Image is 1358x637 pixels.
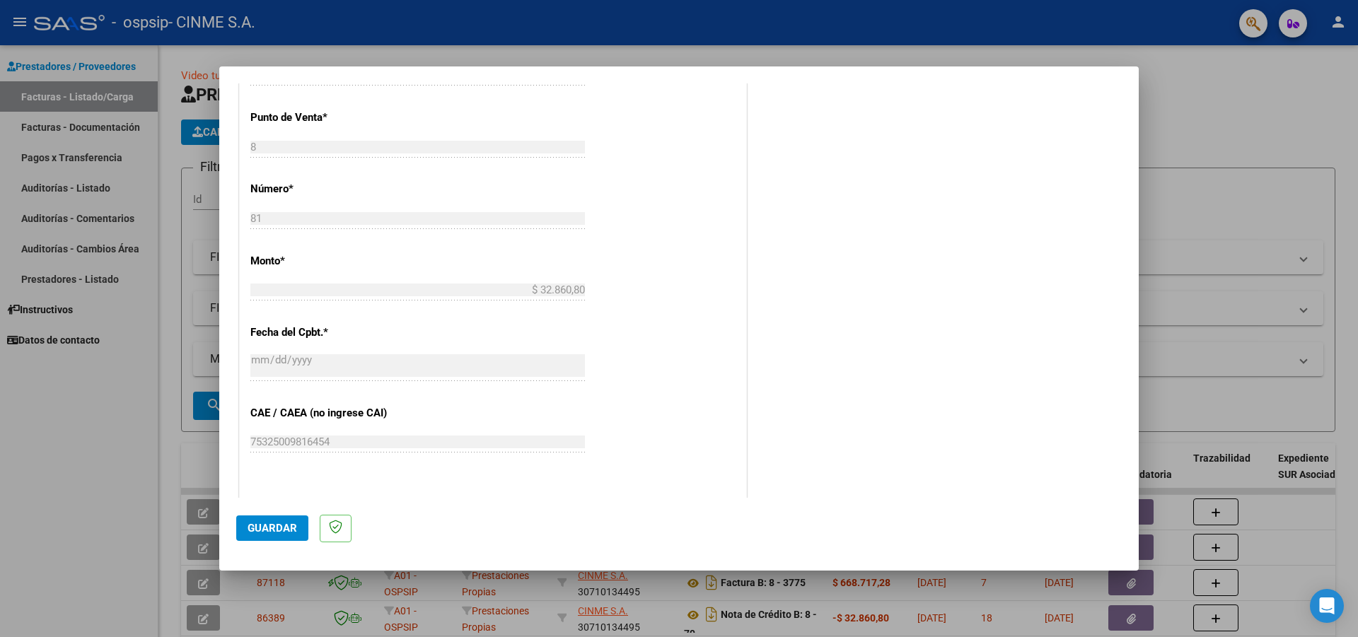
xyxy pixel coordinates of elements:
p: Número [250,181,396,197]
p: Monto [250,253,396,269]
span: Guardar [248,522,297,534]
p: Punto de Venta [250,110,396,126]
button: Guardar [236,515,308,541]
p: Fecha del Cpbt. [250,325,396,341]
div: Open Intercom Messenger [1310,589,1344,623]
p: CAE / CAEA (no ingrese CAI) [250,405,396,421]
